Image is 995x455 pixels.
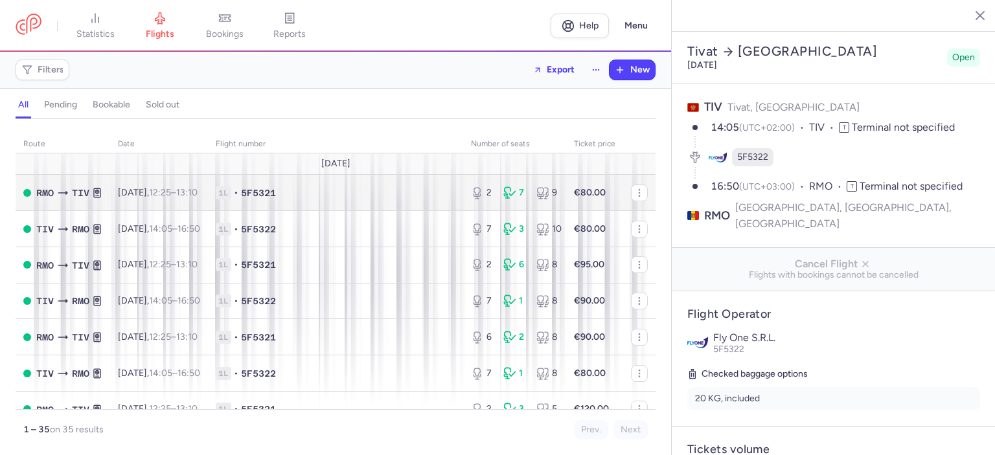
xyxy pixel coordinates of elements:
span: RMO [72,222,89,236]
time: 16:50 [177,368,200,379]
span: – [149,295,200,306]
span: [DATE], [118,187,198,198]
span: – [149,259,198,270]
span: • [234,223,238,236]
time: 13:10 [176,331,198,342]
span: reports [273,28,306,40]
span: • [234,186,238,199]
span: RMO [704,208,730,224]
div: 7 [471,367,493,380]
span: Filters [38,65,64,75]
strong: €90.00 [574,331,605,342]
time: 14:05 [149,368,172,379]
div: 3 [503,223,525,236]
span: 5F5321 [241,403,276,416]
span: RMO [36,258,54,272]
span: – [149,187,198,198]
img: Fly One S.R.L. logo [687,332,708,353]
span: [DATE] [321,159,350,169]
span: RMO [72,366,89,381]
span: TIV [72,186,89,200]
span: [GEOGRAPHIC_DATA], [GEOGRAPHIC_DATA], [GEOGRAPHIC_DATA] [735,199,980,232]
span: Tivat, [GEOGRAPHIC_DATA] [727,101,860,113]
button: Export [525,60,583,80]
span: New [630,65,650,75]
a: reports [257,12,322,40]
span: TIV [36,294,54,308]
a: bookings [192,12,257,40]
strong: €120.00 [574,403,609,414]
span: statistics [76,28,115,40]
span: bookings [206,28,244,40]
span: [DATE], [118,259,198,270]
h4: pending [44,99,77,111]
strong: €80.00 [574,223,606,234]
span: RMO [36,403,54,417]
span: 5F5322 [737,151,768,164]
time: 12:25 [149,403,171,414]
time: 16:50 [177,295,200,306]
span: – [149,331,198,342]
span: – [149,403,198,414]
span: [DATE], [118,295,200,306]
div: 2 [471,186,493,199]
span: Cancel Flight [682,258,985,270]
div: 8 [536,367,558,380]
span: Terminal not specified [852,121,955,133]
span: 1L [216,331,231,344]
span: TIV [72,330,89,344]
span: 5F5322 [713,344,744,355]
span: (UTC+03:00) [739,181,795,192]
div: 3 [503,403,525,416]
span: TIV [809,120,839,135]
time: 13:10 [176,403,198,414]
time: 16:50 [177,223,200,234]
div: 2 [471,403,493,416]
time: 13:10 [176,259,198,270]
span: [DATE], [118,223,200,234]
h4: sold out [146,99,179,111]
span: TIV [36,366,54,381]
span: flights [146,28,174,40]
span: RMO [36,186,54,200]
span: Terminal not specified [860,180,963,192]
time: 13:10 [176,187,198,198]
h2: Tivat [GEOGRAPHIC_DATA] [687,43,942,60]
th: Flight number [208,135,463,154]
strong: €95.00 [574,259,604,270]
strong: €90.00 [574,295,605,306]
figure: 5F airline logo [709,148,727,166]
th: number of seats [463,135,566,154]
span: 5F5321 [241,331,276,344]
span: • [234,258,238,271]
span: (UTC+02:00) [739,122,795,133]
h4: Flight Operator [687,307,980,322]
button: Menu [617,14,656,38]
span: 5F5322 [241,294,276,307]
span: Help [579,21,599,30]
time: [DATE] [687,60,717,71]
div: 7 [471,294,493,307]
span: 5F5321 [241,258,276,271]
time: 14:05 [711,121,739,133]
strong: 1 – 35 [23,424,50,435]
button: Filters [16,60,69,80]
h5: Checked baggage options [687,366,980,382]
div: 7 [471,223,493,236]
a: flights [128,12,192,40]
span: [DATE], [118,368,200,379]
span: on 35 results [50,424,104,435]
time: 12:25 [149,187,171,198]
span: • [234,331,238,344]
h4: bookable [93,99,130,111]
div: 8 [536,258,558,271]
span: Flights with bookings cannot be cancelled [682,270,985,280]
div: 2 [471,258,493,271]
button: New [610,60,655,80]
span: [DATE], [118,403,198,414]
li: 20 KG, included [687,387,980,410]
span: RMO [809,179,847,194]
span: 1L [216,367,231,380]
span: • [234,294,238,307]
span: • [234,403,238,416]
